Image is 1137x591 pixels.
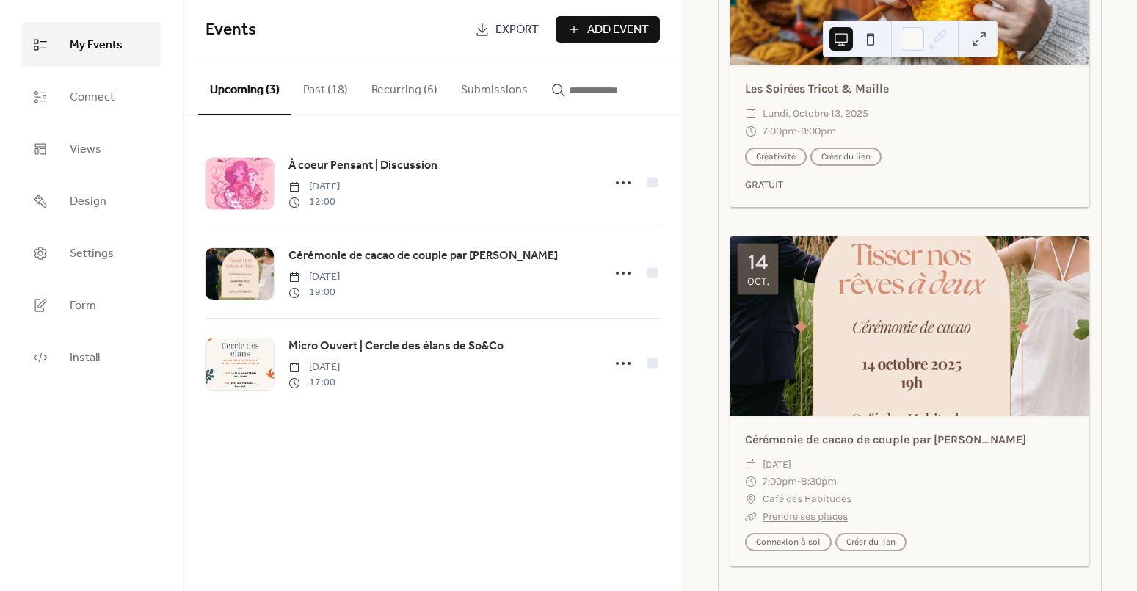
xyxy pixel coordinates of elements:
span: [DATE] [288,179,340,195]
button: Upcoming (3) [198,59,291,115]
a: Install [22,335,161,380]
a: Micro Ouvert | Cercle des élans de So&Co [288,337,504,356]
span: À coeur Pensant | Discussion [288,157,437,175]
div: ​ [745,490,757,508]
button: Submissions [449,59,540,114]
div: Les Soirées Tricot & Maille [730,80,1089,98]
a: Connect [22,74,161,119]
span: [DATE] [288,360,340,375]
span: Add Event [587,21,649,39]
div: ​ [745,105,757,123]
a: Views [22,126,161,171]
span: Settings [70,242,114,265]
div: ​ [745,123,757,140]
span: [DATE] [288,269,340,285]
a: My Events [22,22,161,67]
div: GRATUIT [730,177,1089,192]
a: Settings [22,231,161,275]
span: Connect [70,86,115,109]
span: 17:00 [288,375,340,391]
span: lundi, octobre 13, 2025 [763,105,868,123]
span: Export [495,21,539,39]
a: Cérémonie de cacao de couple par [PERSON_NAME] [745,432,1026,446]
button: Recurring (6) [360,59,449,114]
div: 14 [748,251,768,273]
span: 12:00 [288,195,340,210]
span: 8:30pm [801,473,837,490]
span: Cérémonie de cacao de couple par [PERSON_NAME] [288,247,558,265]
span: Café des Habitudes [763,490,851,508]
button: Add Event [556,16,660,43]
span: Micro Ouvert | Cercle des élans de So&Co [288,338,504,355]
a: À coeur Pensant | Discussion [288,156,437,175]
a: Export [464,16,550,43]
div: ​ [745,456,757,474]
span: 9:00pm [801,123,836,140]
a: Prendre ses places [763,510,848,523]
a: Design [22,178,161,223]
div: oct. [747,276,769,287]
span: My Events [70,34,123,57]
span: 19:00 [288,285,340,300]
span: 7:00pm [763,473,797,490]
span: Install [70,347,100,369]
span: Views [70,138,101,161]
span: 7:00pm [763,123,797,140]
span: Events [206,14,256,46]
span: [DATE] [763,456,791,474]
div: ​ [745,473,757,490]
a: Form [22,283,161,327]
a: Cérémonie de cacao de couple par [PERSON_NAME] [288,247,558,266]
span: - [797,123,801,140]
span: Form [70,294,96,317]
span: Design [70,190,106,213]
button: Past (18) [291,59,360,114]
div: ​ [745,508,757,526]
span: - [797,473,801,490]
